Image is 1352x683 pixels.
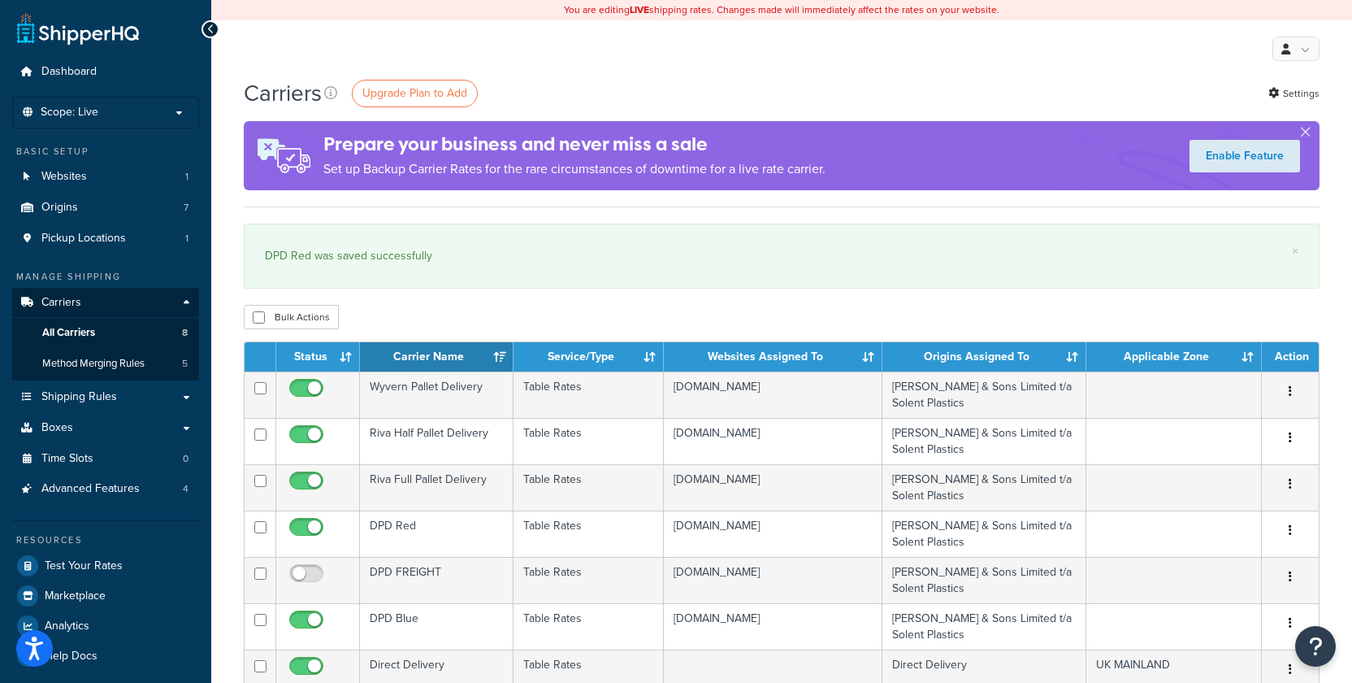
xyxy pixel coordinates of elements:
a: Test Your Rates [12,551,199,581]
div: DPD Red was saved successfully [265,245,1298,268]
a: Boxes [12,413,199,443]
p: Set up Backup Carrier Rates for the rare circumstances of downtime for a live rate carrier. [323,158,825,181]
a: Settings [1268,82,1319,105]
td: [PERSON_NAME] & Sons Limited t/a Solent Plastics [882,418,1086,464]
td: Riva Full Pallet Delivery [360,464,513,511]
span: Scope: Live [41,106,98,120]
th: Status: activate to sort column ascending [276,342,360,372]
td: [DOMAIN_NAME] [664,603,882,650]
h1: Carriers [244,77,322,109]
li: All Carriers [12,318,199,348]
span: Advanced Features [41,482,140,496]
th: Carrier Name: activate to sort column ascending [360,342,513,372]
span: Carriers [41,296,81,310]
li: Method Merging Rules [12,349,199,379]
span: Upgrade Plan to Add [362,85,467,102]
span: Pickup Locations [41,232,126,246]
td: [DOMAIN_NAME] [664,557,882,603]
a: Advanced Features 4 [12,474,199,504]
td: [PERSON_NAME] & Sons Limited t/a Solent Plastics [882,511,1086,557]
span: Method Merging Rules [42,357,145,371]
div: Resources [12,533,199,547]
li: Origins [12,193,199,223]
td: [DOMAIN_NAME] [664,372,882,418]
span: 7 [184,201,188,215]
a: Time Slots 0 [12,444,199,474]
span: All Carriers [42,326,95,340]
a: Origins 7 [12,193,199,223]
a: Dashboard [12,57,199,87]
td: Table Rates [513,464,664,511]
span: 5 [182,357,188,371]
td: DPD Blue [360,603,513,650]
td: Table Rates [513,557,664,603]
li: Websites [12,162,199,192]
li: Advanced Features [12,474,199,504]
span: Shipping Rules [41,390,117,404]
span: Websites [41,170,87,184]
div: Manage Shipping [12,270,199,284]
td: Wyvern Pallet Delivery [360,372,513,418]
th: Service/Type: activate to sort column ascending [513,342,664,372]
a: Pickup Locations 1 [12,224,199,254]
button: Bulk Actions [244,305,339,329]
span: 8 [182,326,188,340]
td: Riva Half Pallet Delivery [360,418,513,464]
h4: Prepare your business and never miss a sale [323,131,825,158]
th: Origins Assigned To: activate to sort column ascending [882,342,1086,372]
span: 4 [183,482,188,496]
span: Marketplace [45,589,106,603]
div: Basic Setup [12,145,199,159]
span: Analytics [45,620,89,633]
td: Table Rates [513,418,664,464]
a: × [1292,245,1298,258]
td: DPD Red [360,511,513,557]
a: All Carriers 8 [12,318,199,348]
a: Marketplace [12,581,199,611]
span: 1 [185,232,188,246]
span: 1 [185,170,188,184]
a: Shipping Rules [12,382,199,412]
span: Test Your Rates [45,559,123,573]
a: Analytics [12,611,199,641]
li: Pickup Locations [12,224,199,254]
b: LIVE [630,2,649,17]
td: Table Rates [513,372,664,418]
button: Open Resource Center [1295,626,1336,667]
td: DPD FREIGHT [360,557,513,603]
span: Time Slots [41,452,93,466]
td: [PERSON_NAME] & Sons Limited t/a Solent Plastics [882,372,1086,418]
th: Applicable Zone: activate to sort column ascending [1086,342,1262,372]
td: [PERSON_NAME] & Sons Limited t/a Solent Plastics [882,603,1086,650]
td: [PERSON_NAME] & Sons Limited t/a Solent Plastics [882,557,1086,603]
td: [DOMAIN_NAME] [664,418,882,464]
th: Action [1262,342,1319,372]
td: Table Rates [513,511,664,557]
a: ShipperHQ Home [17,12,139,45]
td: Table Rates [513,603,664,650]
span: Help Docs [45,650,97,663]
img: ad-rules-rateshop-fe6ec290ccb7230408bd80ed9643f0289d75e0ffd9eb532fc0e269fcd187b520.png [244,121,323,190]
td: [DOMAIN_NAME] [664,464,882,511]
a: Websites 1 [12,162,199,192]
a: Help Docs [12,642,199,671]
span: Boxes [41,421,73,435]
a: Carriers [12,288,199,318]
span: Origins [41,201,78,215]
li: Carriers [12,288,199,381]
a: Method Merging Rules 5 [12,349,199,379]
span: Dashboard [41,65,97,79]
a: Upgrade Plan to Add [352,80,478,107]
td: [DOMAIN_NAME] [664,511,882,557]
li: Time Slots [12,444,199,474]
span: 0 [183,452,188,466]
th: Websites Assigned To: activate to sort column ascending [664,342,882,372]
a: Enable Feature [1189,140,1300,172]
